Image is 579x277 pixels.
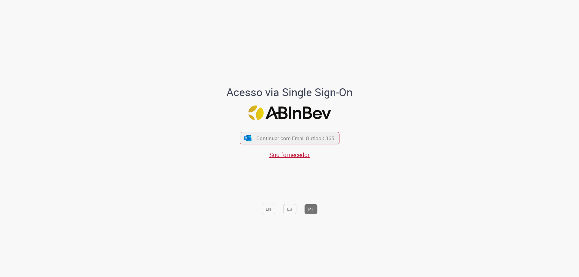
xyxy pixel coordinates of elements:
img: ícone Azure/Microsoft 360 [244,135,252,141]
button: PT [304,204,317,214]
a: Sou fornecedor [269,151,310,159]
button: ES [283,204,296,214]
button: ícone Azure/Microsoft 360 Continuar com Email Outlook 365 [240,132,339,144]
button: EN [262,204,275,214]
h1: Acesso via Single Sign-On [206,86,373,98]
img: Logo ABInBev [248,105,331,120]
span: Continuar com Email Outlook 365 [256,135,334,142]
